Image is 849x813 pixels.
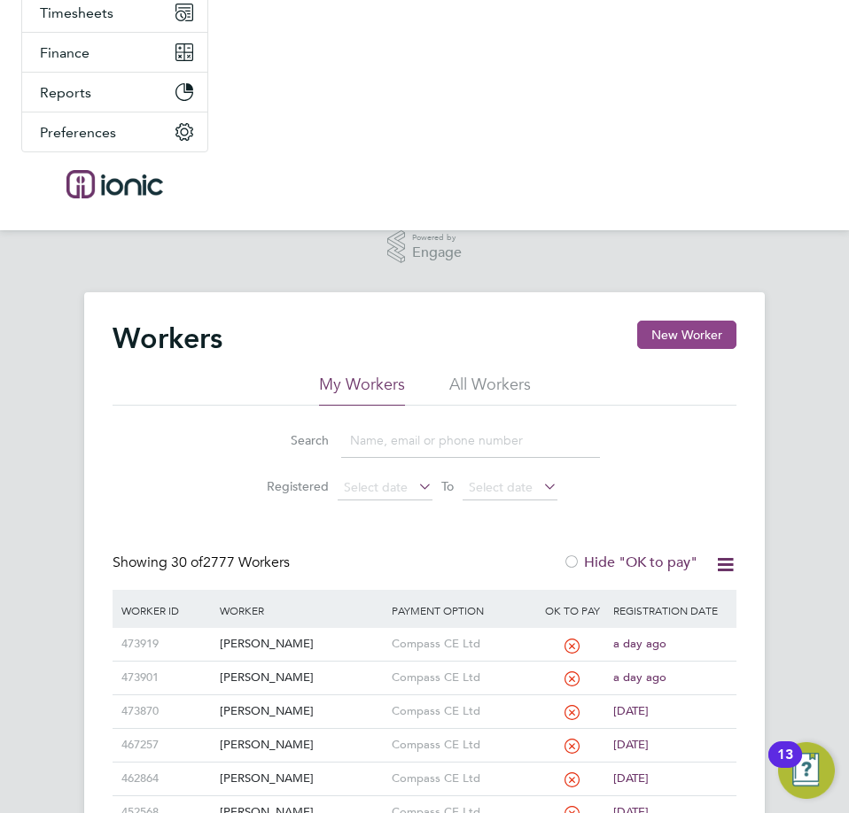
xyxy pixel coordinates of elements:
div: [PERSON_NAME] [215,662,387,694]
div: Compass CE Ltd [387,763,535,795]
button: Open Resource Center, 13 new notifications [778,742,835,799]
span: Timesheets [40,4,113,21]
a: 473870[PERSON_NAME]Compass CE Ltd[DATE] [117,694,732,709]
label: Search [249,432,329,448]
button: Reports [22,73,207,112]
label: Hide "OK to pay" [563,554,697,571]
span: To [436,475,459,498]
button: Preferences [22,112,207,151]
div: 462864 [117,763,215,795]
span: Select date [469,479,533,495]
a: 462864[PERSON_NAME]Compass CE Ltd[DATE] [117,762,732,777]
span: 30 of [171,554,203,571]
div: Compass CE Ltd [387,628,535,661]
div: 467257 [117,729,215,762]
a: 467257[PERSON_NAME]Compass CE Ltd[DATE] [117,728,732,743]
input: Name, email or phone number [341,423,600,458]
div: Showing [113,554,293,572]
span: Finance [40,44,90,61]
span: Select date [344,479,408,495]
li: All Workers [449,374,531,406]
div: Worker [215,590,387,631]
div: 473870 [117,695,215,728]
div: 473901 [117,662,215,694]
li: My Workers [319,374,405,406]
div: [PERSON_NAME] [215,763,387,795]
a: 452568[PERSON_NAME]Compass CE Ltd[DATE] [117,795,732,810]
div: Compass CE Ltd [387,695,535,728]
div: [PERSON_NAME] [215,628,387,661]
h2: Workers [113,321,222,356]
button: New Worker [637,321,736,349]
div: OK to pay [535,590,609,631]
div: Compass CE Ltd [387,662,535,694]
div: [PERSON_NAME] [215,729,387,762]
span: Engage [412,245,462,260]
label: Registered [249,478,329,494]
span: Reports [40,84,91,101]
div: Registration Date [609,590,732,631]
button: Finance [22,33,207,72]
div: Compass CE Ltd [387,729,535,762]
span: a day ago [613,670,666,685]
div: 473919 [117,628,215,661]
div: Worker ID [117,590,215,631]
a: Go to home page [21,170,208,198]
span: [DATE] [613,770,649,786]
span: [DATE] [613,737,649,752]
span: Powered by [412,230,462,245]
a: 473919[PERSON_NAME]Compass CE Ltda day ago [117,627,732,642]
span: 2777 Workers [171,554,290,571]
span: [DATE] [613,703,649,718]
span: Preferences [40,124,116,141]
div: Payment Option [387,590,535,631]
div: [PERSON_NAME] [215,695,387,728]
a: 473901[PERSON_NAME]Compass CE Ltda day ago [117,661,732,676]
span: a day ago [613,636,666,651]
div: 13 [777,755,793,778]
a: Powered byEngage [387,230,463,264]
img: ionic-logo-retina.png [66,170,162,198]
